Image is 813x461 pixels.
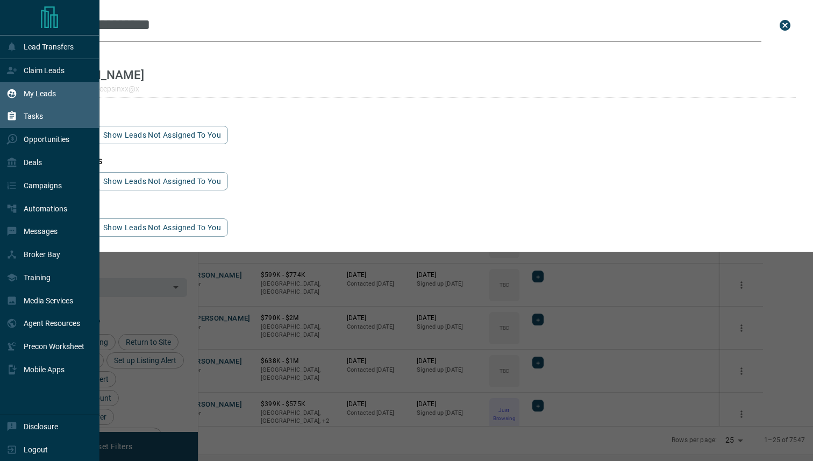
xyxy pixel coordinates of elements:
h3: name matches [41,48,796,57]
h3: phone matches [41,157,796,166]
button: show leads not assigned to you [96,126,228,144]
button: show leads not assigned to you [96,172,228,190]
button: show leads not assigned to you [96,218,228,237]
h3: id matches [41,203,796,212]
button: close search bar [774,15,796,36]
h3: email matches [41,111,796,119]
